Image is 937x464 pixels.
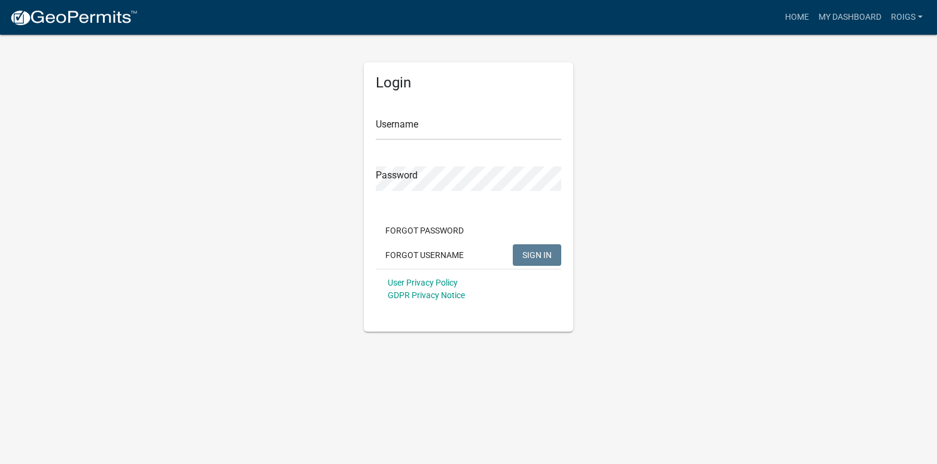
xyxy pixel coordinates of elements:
a: My Dashboard [814,6,886,29]
button: Forgot Password [376,220,473,241]
button: SIGN IN [513,244,561,266]
h5: Login [376,74,561,92]
a: Home [780,6,814,29]
span: SIGN IN [522,250,552,259]
a: User Privacy Policy [388,278,458,287]
button: Forgot Username [376,244,473,266]
a: ROIGS [886,6,927,29]
a: GDPR Privacy Notice [388,290,465,300]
